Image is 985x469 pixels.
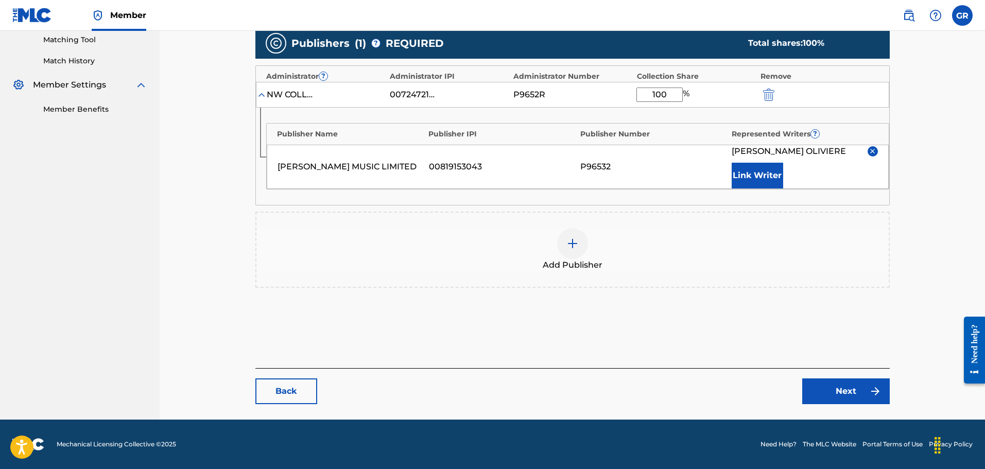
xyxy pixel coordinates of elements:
[580,161,727,173] div: P96532
[92,9,104,22] img: Top Rightsholder
[255,378,317,404] a: Back
[386,36,444,51] span: REQUIRED
[580,129,727,140] div: Publisher Number
[929,9,942,22] img: help
[543,259,602,271] span: Add Publisher
[732,163,783,188] button: Link Writer
[811,130,819,138] span: ?
[748,37,869,49] div: Total shares:
[803,440,856,449] a: The MLC Website
[925,5,946,26] div: Help
[934,420,985,469] iframe: Chat Widget
[57,440,176,449] span: Mechanical Licensing Collective © 2025
[732,129,878,140] div: Represented Writers
[869,147,876,155] img: remove-from-list-button
[802,378,890,404] a: Next
[513,71,632,82] div: Administrator Number
[135,79,147,91] img: expand
[43,56,147,66] a: Match History
[428,129,575,140] div: Publisher IPI
[952,5,973,26] div: User Menu
[291,36,350,51] span: Publishers
[278,161,424,173] div: [PERSON_NAME] MUSIC LIMITED
[566,237,579,250] img: add
[12,8,52,23] img: MLC Logo
[763,89,774,101] img: 12a2ab48e56ec057fbd8.svg
[803,38,824,48] span: 100 %
[270,37,282,49] img: publishers
[637,71,755,82] div: Collection Share
[869,385,882,397] img: f7272a7cc735f4ea7f67.svg
[33,79,106,91] span: Member Settings
[43,34,147,45] a: Matching Tool
[12,438,44,450] img: logo
[862,440,923,449] a: Portal Terms of Use
[898,5,919,26] a: Public Search
[761,440,797,449] a: Need Help?
[372,39,380,47] span: ?
[956,308,985,391] iframe: Resource Center
[429,161,575,173] div: 00819153043
[256,90,267,100] img: expand-cell-toggle
[266,71,385,82] div: Administrator
[110,9,146,21] span: Member
[355,36,366,51] span: ( 1 )
[929,440,973,449] a: Privacy Policy
[12,79,25,91] img: Member Settings
[732,145,846,158] span: [PERSON_NAME] OLIVIERE
[761,71,879,82] div: Remove
[903,9,915,22] img: search
[929,430,946,461] div: Drag
[390,71,508,82] div: Administrator IPI
[683,88,692,102] span: %
[319,72,327,80] span: ?
[277,129,424,140] div: Publisher Name
[43,104,147,115] a: Member Benefits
